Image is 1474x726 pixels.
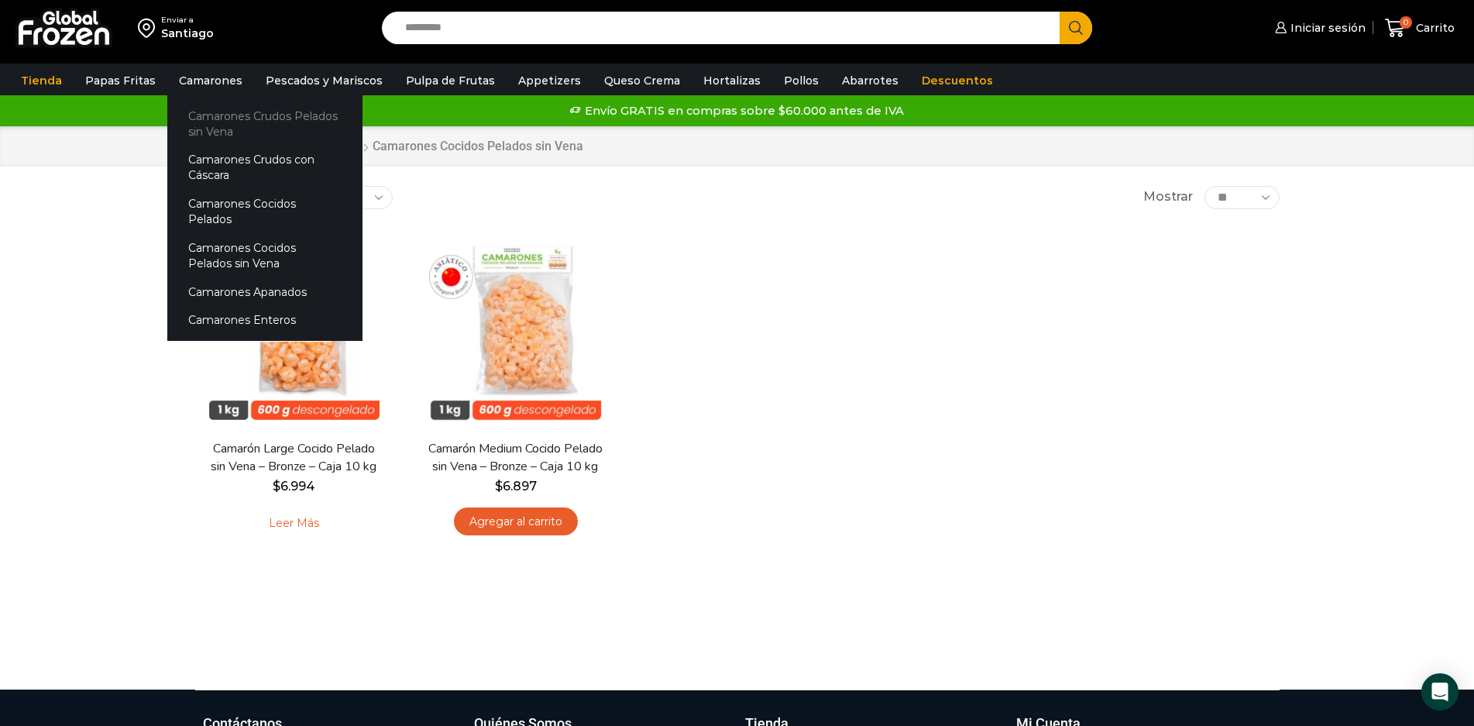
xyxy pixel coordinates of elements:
a: Pollos [776,66,826,95]
nav: Breadcrumb [195,138,583,156]
span: 0 [1400,16,1412,29]
a: Camarones Apanados [167,277,362,306]
a: Camarones Enteros [167,306,362,335]
span: $ [273,479,280,494]
a: Queso Crema [596,66,688,95]
bdi: 6.994 [273,479,315,494]
a: Camarón Large Cocido Pelado sin Vena – Bronze – Caja 10 kg [204,440,383,476]
div: Santiago [161,26,214,41]
a: Leé más sobre “Camarón Large Cocido Pelado sin Vena - Bronze - Caja 10 kg” [245,508,343,540]
a: Camarones Cocidos Pelados sin Vena [167,233,362,277]
a: Agregar al carrito: “Camarón Medium Cocido Pelado sin Vena - Bronze - Caja 10 kg” [454,508,578,536]
img: address-field-icon.svg [138,15,161,41]
a: Tienda [13,66,70,95]
div: Open Intercom Messenger [1421,673,1459,711]
a: Appetizers [510,66,589,95]
a: Pulpa de Frutas [398,66,503,95]
a: Hortalizas [696,66,768,95]
a: Camarones [171,66,250,95]
a: Iniciar sesión [1271,12,1366,43]
a: Camarón Medium Cocido Pelado sin Vena – Bronze – Caja 10 kg [426,440,604,476]
a: Camarones Cocidos Pelados [167,190,362,234]
a: Camarones Crudos con Cáscara [167,146,362,190]
a: Camarones Crudos Pelados sin Vena [167,102,362,146]
span: Mostrar [1143,188,1193,206]
a: Descuentos [914,66,1001,95]
h1: Camarones Cocidos Pelados sin Vena [373,139,583,153]
p: Agotado [258,316,331,342]
a: Papas Fritas [77,66,163,95]
span: Carrito [1412,20,1455,36]
a: 0 Carrito [1381,10,1459,46]
button: Search button [1060,12,1092,44]
span: Iniciar sesión [1287,20,1366,36]
a: Pescados y Mariscos [258,66,390,95]
span: $ [495,479,503,494]
a: Abarrotes [834,66,906,95]
bdi: 6.897 [495,479,537,494]
div: Enviar a [161,15,214,26]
